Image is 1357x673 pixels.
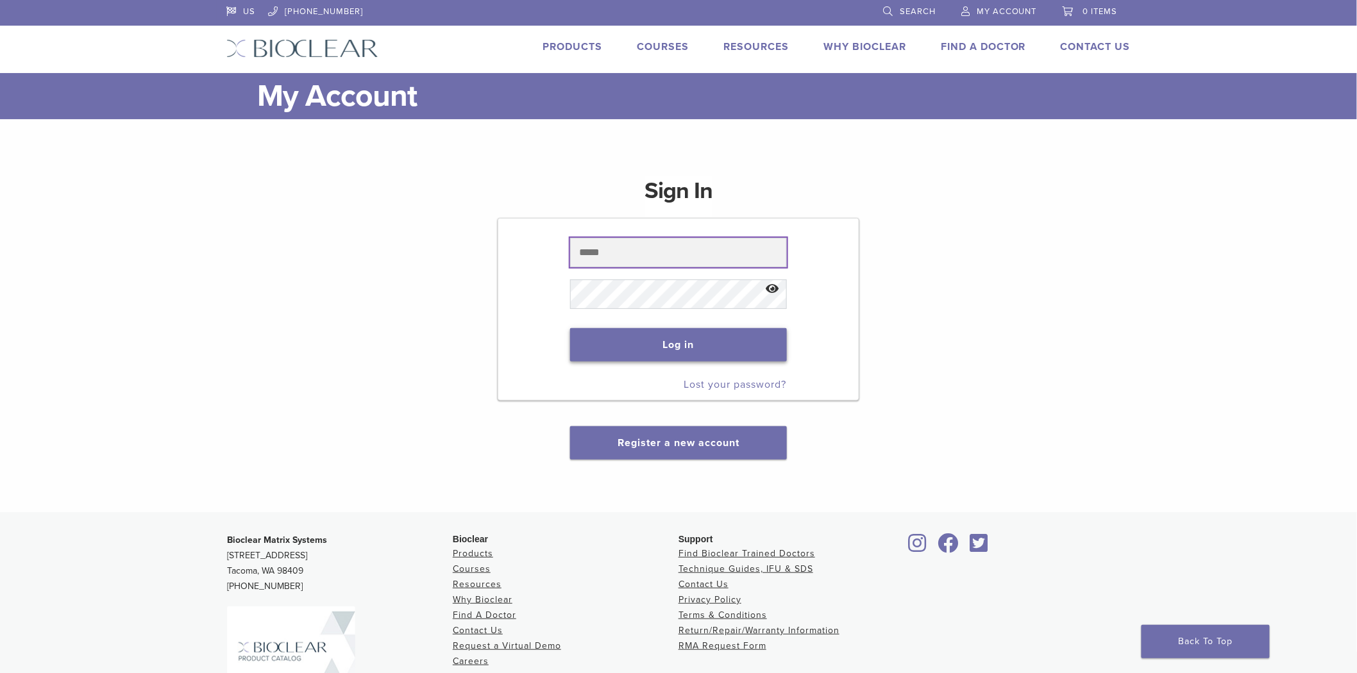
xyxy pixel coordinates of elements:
[723,40,789,53] a: Resources
[227,535,327,545] strong: Bioclear Matrix Systems
[453,563,491,574] a: Courses
[678,534,713,544] span: Support
[823,40,906,53] a: Why Bioclear
[678,610,767,620] a: Terms & Conditions
[1142,625,1270,658] a: Back To Top
[900,6,936,17] span: Search
[453,579,501,590] a: Resources
[618,436,739,449] a: Register a new account
[759,273,786,306] button: Show password
[934,541,963,554] a: Bioclear
[977,6,1037,17] span: My Account
[966,541,993,554] a: Bioclear
[227,533,453,594] p: [STREET_ADDRESS] Tacoma, WA 98409 [PHONE_NUMBER]
[226,39,378,58] img: Bioclear
[678,563,813,574] a: Technique Guides, IFU & SDS
[453,548,493,559] a: Products
[678,625,839,636] a: Return/Repair/Warranty Information
[570,426,787,460] button: Register a new account
[1083,6,1118,17] span: 0 items
[678,640,766,651] a: RMA Request Form
[453,594,512,605] a: Why Bioclear
[637,40,689,53] a: Courses
[941,40,1026,53] a: Find A Doctor
[678,594,741,605] a: Privacy Policy
[453,625,503,636] a: Contact Us
[684,378,787,391] a: Lost your password?
[453,640,561,651] a: Request a Virtual Demo
[904,541,931,554] a: Bioclear
[257,73,1131,119] h1: My Account
[543,40,602,53] a: Products
[453,534,488,544] span: Bioclear
[570,328,786,361] button: Log in
[453,656,489,667] a: Careers
[645,176,712,217] h1: Sign In
[453,610,516,620] a: Find A Doctor
[1061,40,1131,53] a: Contact Us
[678,579,729,590] a: Contact Us
[678,548,815,559] a: Find Bioclear Trained Doctors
